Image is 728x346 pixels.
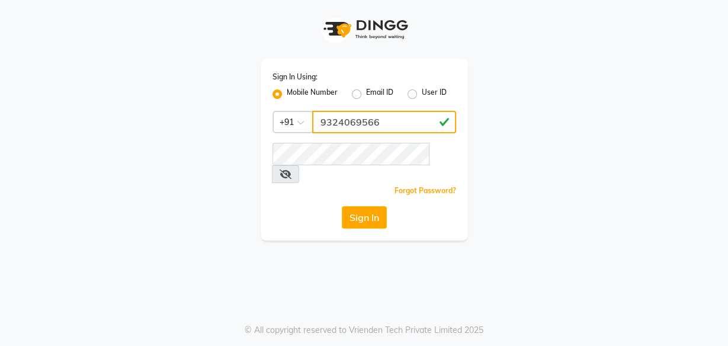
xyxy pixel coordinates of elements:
[342,206,387,229] button: Sign In
[312,111,456,133] input: Username
[422,87,447,101] label: User ID
[272,143,430,165] input: Username
[395,186,456,195] a: Forgot Password?
[317,12,412,47] img: logo1.svg
[272,72,318,82] label: Sign In Using:
[287,87,338,101] label: Mobile Number
[366,87,393,101] label: Email ID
